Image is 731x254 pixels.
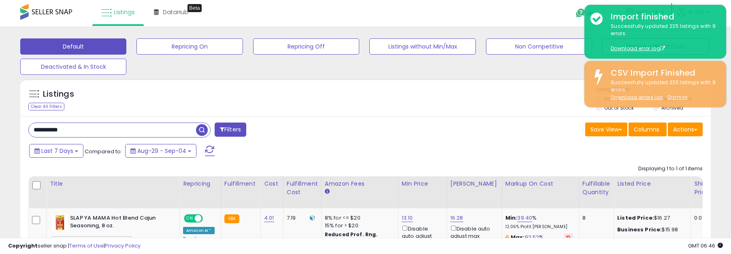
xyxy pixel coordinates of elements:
[8,242,38,250] strong: Copyright
[163,8,188,16] span: DataHub
[569,2,612,26] a: Help
[638,165,703,173] div: Displaying 1 to 1 of 1 items
[125,144,196,158] button: Aug-29 - Sep-04
[517,214,532,222] a: 39.40
[20,38,126,55] button: Default
[325,231,378,238] b: Reduced Prof. Rng.
[617,237,676,245] b: Quantity discounts
[605,11,720,23] div: Import finished
[617,226,662,233] b: Business Price:
[325,188,330,195] small: Amazon Fees.
[605,79,720,102] div: Successfully updated 225 listings with 9 errors.
[661,104,683,111] label: Archived
[611,94,663,101] a: Download errors log
[20,59,126,75] button: Deactivated & In Stock
[402,180,443,188] div: Min Price
[183,227,215,234] div: Amazon AI *
[611,45,665,52] a: Download error log
[511,233,525,241] b: Max:
[253,38,359,55] button: Repricing Off
[450,180,499,188] div: [PERSON_NAME]
[617,237,684,245] div: :
[585,123,627,136] button: Save View
[450,214,463,222] a: 16.28
[668,123,703,136] button: Actions
[694,214,708,222] div: 0.00
[505,214,518,222] b: Min:
[287,180,318,197] div: Fulfillment Cost
[402,214,413,222] a: 13.10
[29,144,83,158] button: Last 7 Days
[505,214,573,229] div: %
[85,148,122,155] span: Compared to:
[629,123,667,136] button: Columns
[215,123,246,137] button: Filters
[114,8,135,16] span: Listings
[688,242,723,250] span: 2025-09-12 06:46 GMT
[575,8,586,18] i: Get Help
[582,180,610,197] div: Fulfillable Quantity
[325,180,395,188] div: Amazon Fees
[264,180,280,188] div: Cost
[667,94,688,101] u: Dismiss
[605,67,720,79] div: CSV Import Finished
[604,104,634,111] label: Out of Stock
[325,214,392,222] div: 8% for <= $20
[137,147,186,155] span: Aug-29 - Sep-04
[69,242,104,250] a: Terms of Use
[634,125,659,133] span: Columns
[224,214,239,223] small: FBA
[402,224,441,248] div: Disable auto adjust min
[505,180,575,188] div: Markup on Cost
[41,147,73,155] span: Last 7 Days
[8,242,141,250] div: seller snap | |
[52,236,131,246] span: food-compliance-pending
[50,180,176,188] div: Title
[617,180,687,188] div: Listed Price
[105,242,141,250] a: Privacy Policy
[617,214,684,222] div: $16.27
[188,4,202,12] div: Tooltip anchor
[582,214,607,222] div: 8
[369,38,475,55] button: Listings without Min/Max
[264,214,274,222] a: 4.01
[617,226,684,233] div: $15.98
[502,176,579,208] th: The percentage added to the cost of goods (COGS) that forms the calculator for Min & Max prices.
[52,214,68,231] img: 41AhCKwHkAL._SL40_.jpg
[617,214,654,222] b: Listed Price:
[43,89,74,100] h5: Listings
[287,214,315,222] div: 7.19
[450,224,496,240] div: Disable auto adjust max
[505,234,573,249] div: %
[136,38,243,55] button: Repricing On
[28,103,64,110] div: Clear All Filters
[605,23,720,53] div: Successfully updated 225 listings with 9 errors.
[202,215,215,222] span: OFF
[183,180,217,188] div: Repricing
[325,222,392,229] div: 15% for > $20
[694,180,710,197] div: Ship Price
[505,224,573,230] p: 12.06% Profit [PERSON_NAME]
[185,215,195,222] span: ON
[224,180,257,188] div: Fulfillment
[486,38,592,55] button: Non Competitive
[525,233,539,241] a: 92.52
[70,214,168,231] b: SLAP YA MAMA Hot Blend Cajun Seasoning, 8 oz.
